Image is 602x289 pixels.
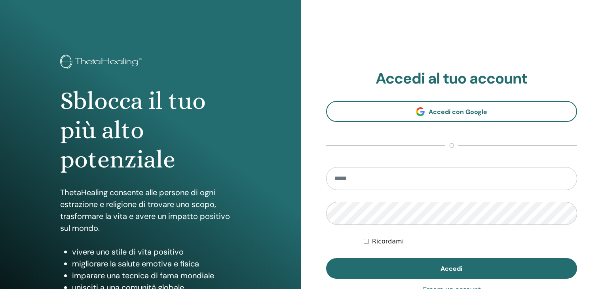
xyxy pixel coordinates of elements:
[445,141,458,150] span: o
[326,70,577,88] h2: Accedi al tuo account
[372,237,404,246] label: Ricordami
[72,270,241,281] li: imparare una tecnica di fama mondiale
[60,86,241,175] h1: Sblocca il tuo più alto potenziale
[429,108,487,116] span: Accedi con Google
[72,246,241,258] li: vivere uno stile di vita positivo
[60,186,241,234] p: ThetaHealing consente alle persone di ogni estrazione e religione di trovare uno scopo, trasforma...
[326,101,577,122] a: Accedi con Google
[72,258,241,270] li: migliorare la salute emotiva e fisica
[326,258,577,279] button: Accedi
[364,237,577,246] div: Keep me authenticated indefinitely or until I manually logout
[441,264,462,273] span: Accedi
